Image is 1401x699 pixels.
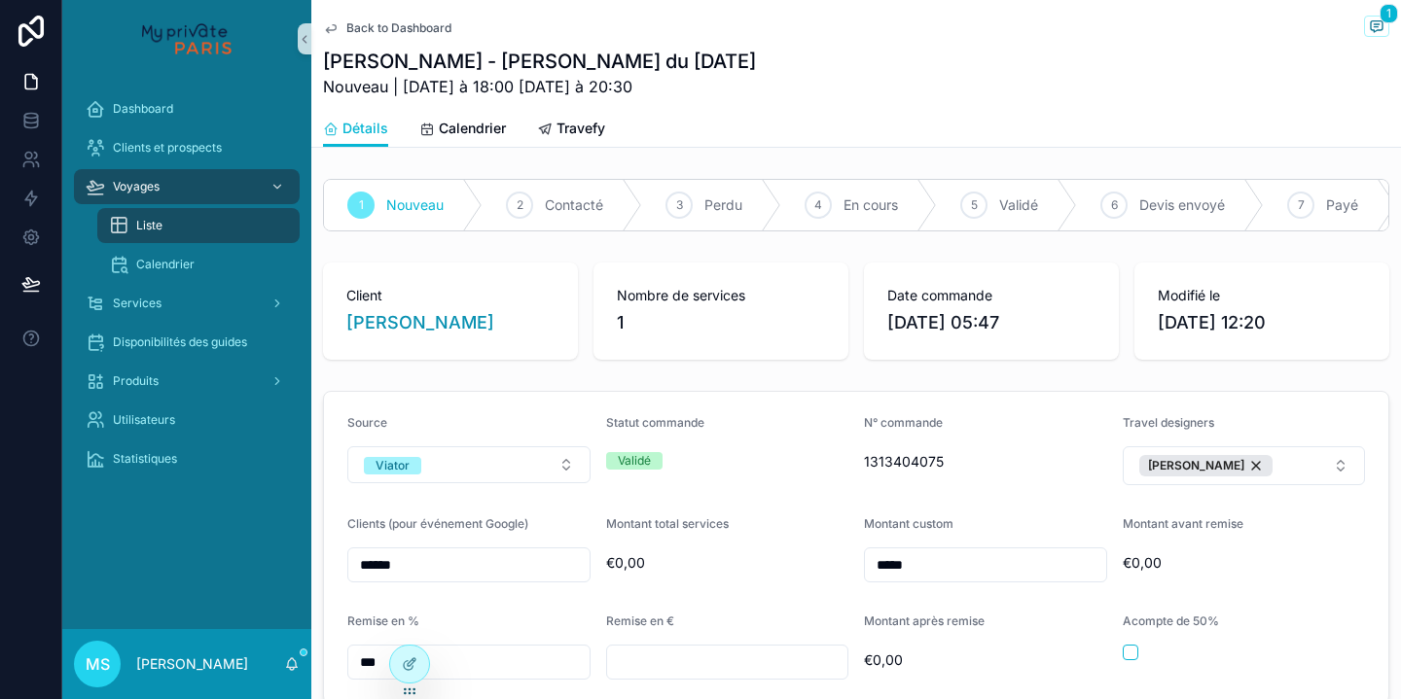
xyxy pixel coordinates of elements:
[359,197,364,213] span: 1
[113,296,162,311] span: Services
[1326,195,1358,215] span: Payé
[74,169,300,204] a: Voyages
[1139,455,1273,476] button: Unselect 1
[346,309,494,336] a: [PERSON_NAME]
[86,652,110,676] span: MS
[617,309,825,336] span: 1
[347,613,419,628] span: Remise en %
[999,195,1038,215] span: Validé
[557,119,605,138] span: Travefy
[386,195,444,215] span: Nouveau
[62,78,311,502] div: scrollable content
[136,654,248,674] p: [PERSON_NAME]
[971,197,978,213] span: 5
[864,415,943,430] span: N° commande
[864,516,953,531] span: Montant custom
[113,412,175,428] span: Utilisateurs
[864,613,985,628] span: Montant après remise
[74,130,300,165] a: Clients et prospects
[113,451,177,467] span: Statistiques
[74,364,300,399] a: Produits
[97,247,300,282] a: Calendrier
[1123,613,1219,628] span: Acompte de 50%
[74,286,300,321] a: Services
[606,415,704,430] span: Statut commande
[606,516,729,531] span: Montant total services
[1123,446,1366,485] button: Select Button
[113,101,173,117] span: Dashboard
[323,75,756,98] span: Nouveau | [DATE] à 18:00 [DATE] à 20:30
[1139,195,1225,215] span: Devis envoyé
[617,286,825,305] span: Nombre de services
[1158,309,1366,336] span: [DATE] 12:20
[74,325,300,360] a: Disponibilités des guides
[74,91,300,126] a: Dashboard
[347,415,387,430] span: Source
[342,119,388,138] span: Détails
[142,23,231,54] img: App logo
[814,197,822,213] span: 4
[347,516,528,531] span: Clients (pour événement Google)
[113,179,160,194] span: Voyages
[606,613,674,628] span: Remise en €
[419,111,506,150] a: Calendrier
[439,119,506,138] span: Calendrier
[346,20,451,36] span: Back to Dashboard
[136,257,195,272] span: Calendrier
[545,195,603,215] span: Contacté
[864,452,1107,472] span: 1313404075
[323,20,451,36] a: Back to Dashboard
[864,650,1107,670] span: €0,00
[517,197,523,213] span: 2
[97,208,300,243] a: Liste
[1364,16,1389,40] button: 1
[113,373,159,389] span: Produits
[1158,286,1366,305] span: Modifié le
[74,441,300,476] a: Statistiques
[346,286,555,305] span: Client
[1123,516,1243,531] span: Montant avant remise
[704,195,742,215] span: Perdu
[1298,197,1305,213] span: 7
[136,218,162,233] span: Liste
[1148,458,1244,473] span: [PERSON_NAME]
[1123,553,1366,573] span: €0,00
[323,111,388,148] a: Détails
[113,140,222,156] span: Clients et prospects
[887,309,1096,336] span: [DATE] 05:47
[1380,4,1398,23] span: 1
[606,553,849,573] span: €0,00
[113,334,247,350] span: Disponibilités des guides
[618,452,651,470] div: Validé
[376,457,410,474] div: Viator
[323,48,756,75] h1: [PERSON_NAME] - [PERSON_NAME] du [DATE]
[676,197,683,213] span: 3
[844,195,898,215] span: En cours
[887,286,1096,305] span: Date commande
[1123,415,1214,430] span: Travel designers
[74,402,300,437] a: Utilisateurs
[1111,197,1118,213] span: 6
[537,111,605,150] a: Travefy
[347,446,591,483] button: Select Button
